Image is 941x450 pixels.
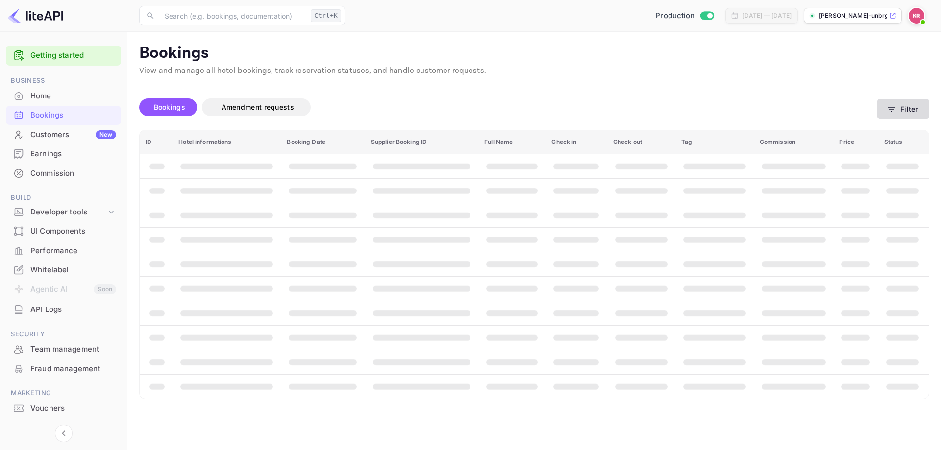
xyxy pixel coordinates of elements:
p: Bookings [139,44,929,63]
a: Whitelabel [6,261,121,279]
img: Kobus Roux [909,8,924,24]
div: UI Components [6,222,121,241]
div: Switch to Sandbox mode [651,10,718,22]
a: Vouchers [6,399,121,417]
a: API Logs [6,300,121,318]
a: Home [6,87,121,105]
th: Price [833,130,878,154]
div: Home [30,91,116,102]
div: Whitelabel [6,261,121,280]
span: Bookings [154,103,185,111]
div: Earnings [30,148,116,160]
div: UI Components [30,226,116,237]
div: Team management [6,340,121,359]
div: Developer tools [6,204,121,221]
span: Production [655,10,695,22]
span: Business [6,75,121,86]
a: Team management [6,340,121,358]
div: Performance [30,245,116,257]
div: Whitelabel [30,264,116,276]
th: Hotel informations [173,130,281,154]
div: [DATE] — [DATE] [743,11,792,20]
th: Tag [675,130,754,154]
img: LiteAPI logo [8,8,63,24]
th: Supplier Booking ID [365,130,478,154]
div: Customers [30,129,116,141]
a: Earnings [6,144,121,163]
div: Vouchers [6,399,121,418]
a: CustomersNew [6,125,121,143]
a: Getting started [30,50,116,61]
div: Ctrl+K [311,9,341,22]
a: Bookings [6,106,121,124]
div: Performance [6,241,121,261]
div: Bookings [6,106,121,125]
th: Commission [754,130,834,154]
button: Collapse navigation [55,425,73,442]
span: Marketing [6,388,121,399]
div: CustomersNew [6,125,121,144]
div: Home [6,87,121,106]
span: Security [6,329,121,340]
div: Commission [6,164,121,183]
div: Developer tools [30,207,106,218]
th: ID [140,130,173,154]
button: Filter [877,99,929,119]
div: API Logs [30,304,116,315]
input: Search (e.g. bookings, documentation) [159,6,307,25]
div: New [96,130,116,139]
a: Commission [6,164,121,182]
th: Status [878,130,929,154]
a: UI Components [6,222,121,240]
p: [PERSON_NAME]-unbrg.[PERSON_NAME]... [819,11,887,20]
div: Vouchers [30,403,116,414]
a: Fraud management [6,359,121,378]
p: View and manage all hotel bookings, track reservation statuses, and handle customer requests. [139,65,929,77]
div: Fraud management [30,363,116,375]
th: Check in [545,130,607,154]
div: Bookings [30,110,116,121]
th: Full Name [478,130,545,154]
div: account-settings tabs [139,98,877,116]
div: Team management [30,344,116,355]
th: Check out [607,130,675,154]
span: Amendment requests [222,103,294,111]
div: Commission [30,168,116,179]
table: booking table [140,130,929,399]
div: Fraud management [6,359,121,379]
div: Earnings [6,144,121,164]
a: Performance [6,241,121,260]
div: Getting started [6,46,121,66]
th: Booking Date [281,130,365,154]
div: API Logs [6,300,121,319]
span: Build [6,192,121,203]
